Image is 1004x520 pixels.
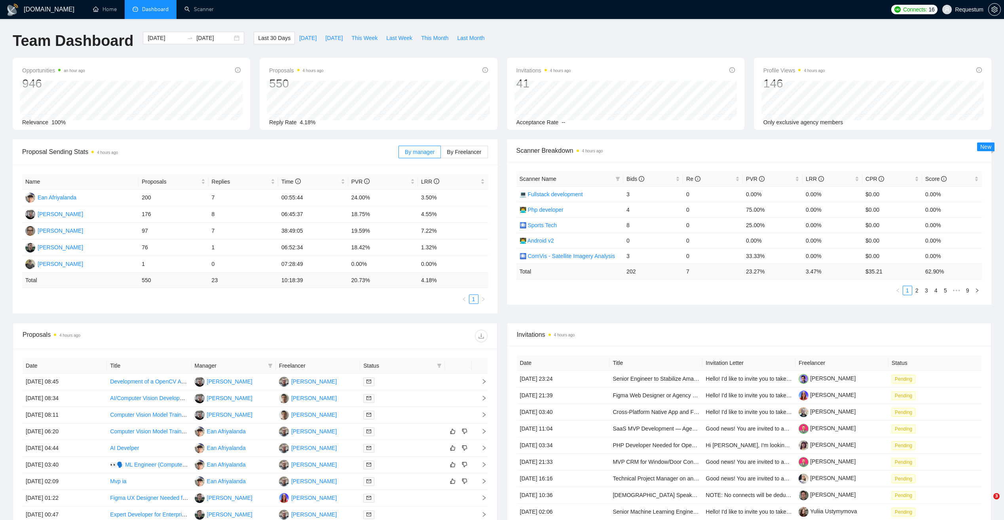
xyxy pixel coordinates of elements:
[922,202,982,217] td: 0.00%
[366,479,371,484] span: mail
[195,427,205,436] img: EA
[683,186,743,202] td: 0
[462,478,467,484] span: dislike
[110,445,139,451] a: AI Develper
[922,217,982,233] td: 0.00%
[613,376,825,382] a: Senior Engineer to Stabilize Amazon &amp; [PERSON_NAME] Livre Sales Dashboard
[364,178,370,184] span: info-circle
[925,176,947,182] span: Score
[613,442,746,448] a: PHP Developer Needed for OpenEMR Enhancements
[195,393,205,403] img: VL
[623,217,683,233] td: 8
[613,392,776,399] a: Figma Web Designer or Agency Wanted for Full Website Redesign
[613,492,879,498] a: [DEMOGRAPHIC_DATA] Speakers of Tamil – Talent Bench for Future Managed Services Recording Projects
[516,146,982,156] span: Scanner Breakdown
[303,68,324,73] time: 4 hours ago
[448,460,457,469] button: like
[291,394,337,402] div: [PERSON_NAME]
[892,508,915,516] span: Pending
[299,34,317,42] span: [DATE]
[207,477,246,486] div: Ean Afriyalanda
[450,445,456,451] span: like
[799,375,856,381] a: [PERSON_NAME]
[892,459,919,465] a: Pending
[207,394,252,402] div: [PERSON_NAME]
[988,3,1001,16] button: setting
[963,286,972,295] li: 9
[6,4,19,16] img: logo
[254,32,295,44] button: Last 30 Days
[932,286,940,295] a: 4
[892,509,919,515] a: Pending
[366,412,371,417] span: mail
[22,119,48,125] span: Relevance
[613,475,729,482] a: Technical Project Manager on an ongoing basis
[913,286,921,295] a: 2
[922,286,931,295] li: 3
[195,444,246,451] a: EAEan Afriyalanda
[209,174,278,190] th: Replies
[804,68,825,73] time: 4 hours ago
[195,460,205,470] img: EA
[207,460,246,469] div: Ean Afriyalanda
[51,119,66,125] span: 100%
[279,493,289,503] img: IP
[763,66,825,75] span: Profile Views
[366,512,371,517] span: mail
[976,67,982,73] span: info-circle
[695,176,700,182] span: info-circle
[25,243,35,252] img: AS
[980,144,991,150] span: New
[799,442,856,448] a: [PERSON_NAME]
[281,178,300,185] span: Time
[295,32,321,44] button: [DATE]
[366,396,371,400] span: mail
[896,288,900,293] span: left
[892,441,915,450] span: Pending
[195,377,205,387] img: VL
[187,35,193,41] span: swap-right
[941,286,950,295] li: 5
[892,491,915,500] span: Pending
[963,286,972,295] a: 9
[453,32,489,44] button: Last Month
[950,286,963,295] span: •••
[799,424,809,434] img: c1eXUdwHc_WaOcbpPFtMJupqop6zdMumv1o7qBBEoYRQ7Y2b-PMuosOa1Pnj0gGm9V
[865,176,884,182] span: CPR
[892,425,919,432] a: Pending
[279,478,337,484] a: PG[PERSON_NAME]
[110,511,249,518] a: Expert Developer for Enterprise-Grade SaaS AI Platform
[417,32,453,44] button: This Month
[269,119,296,125] span: Reply Rate
[22,66,85,75] span: Opportunities
[447,149,481,155] span: By Freelancer
[279,443,289,453] img: PG
[133,6,138,12] span: dashboard
[38,193,76,202] div: Ean Afriyalanda
[366,379,371,384] span: mail
[321,32,347,44] button: [DATE]
[207,444,246,452] div: Ean Afriyalanda
[195,494,252,501] a: AS[PERSON_NAME]
[25,260,83,267] a: AK[PERSON_NAME]
[613,409,818,415] a: Cross-Platform Native App and Firmware Development for BLE Training Peripherals
[22,147,399,157] span: Proposal Sending Stats
[435,360,443,372] span: filter
[892,408,915,417] span: Pending
[291,460,337,469] div: [PERSON_NAME]
[418,190,488,206] td: 3.50%
[421,34,448,42] span: This Month
[295,178,301,184] span: info-circle
[139,206,208,223] td: 176
[520,207,564,213] a: 👨‍💻 Php developer
[195,511,252,517] a: AS[PERSON_NAME]
[25,226,35,236] img: IK
[799,374,809,384] img: c1qrm7vV4WvEeVS0e--M40JV3Z1lcNt3CycQ4ky34xw_WCwHbmw3i7BZVjR_wyEgGO
[207,493,252,502] div: [PERSON_NAME]
[462,445,467,451] span: dislike
[623,202,683,217] td: 4
[683,202,743,217] td: 0
[950,286,963,295] li: Next 5 Pages
[879,176,884,182] span: info-circle
[516,76,571,91] div: 41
